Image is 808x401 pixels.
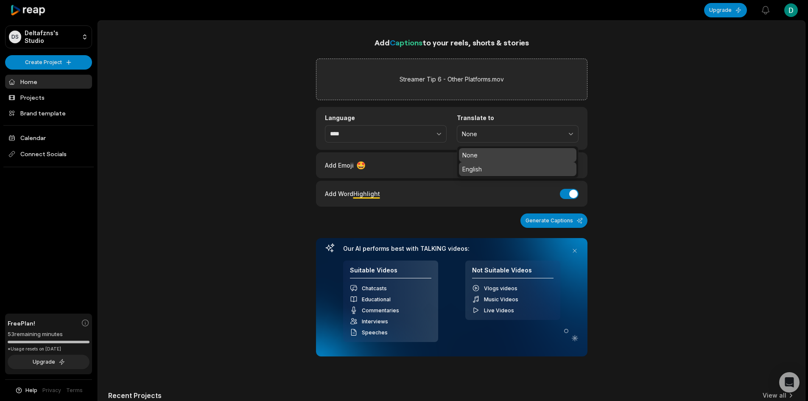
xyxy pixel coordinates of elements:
p: Deltafzns's Studio [25,29,78,45]
h3: Our AI performs best with TALKING videos: [343,245,560,252]
p: None [462,151,573,160]
h1: Add to your reels, shorts & stories [316,36,587,48]
p: English [462,165,573,174]
span: Connect Socials [5,146,92,162]
button: None [457,125,579,143]
div: DS [9,31,21,43]
span: Live Videos [484,307,514,314]
a: Calendar [5,131,92,145]
span: 🤩 [356,160,366,171]
span: Captions [390,38,422,47]
a: View all [763,391,786,400]
span: Help [25,387,37,394]
h2: Recent Projects [108,391,162,400]
a: Projects [5,90,92,104]
span: Vlogs videos [484,285,517,292]
button: Help [15,387,37,394]
label: Streamer Tip 6 - Other Platforms.mov [400,74,504,84]
span: Educational [362,296,391,303]
button: Upgrade [704,3,747,17]
div: Open Intercom Messenger [779,372,800,393]
button: Generate Captions [520,213,587,228]
span: Chatcasts [362,285,387,292]
a: Brand template [5,106,92,120]
span: Interviews [362,318,388,325]
span: Add Emoji [325,161,354,170]
span: Free Plan! [8,319,35,328]
a: Terms [66,387,83,394]
button: Create Project [5,55,92,70]
div: Add Word [325,188,380,199]
a: Privacy [42,387,61,394]
h4: Suitable Videos [350,266,431,279]
span: Music Videos [484,296,518,303]
label: Language [325,114,447,122]
span: Highlight [353,190,380,197]
div: *Usage resets on [DATE] [8,346,89,352]
div: 53 remaining minutes [8,330,89,339]
span: None [462,130,562,138]
span: Commentaries [362,307,399,314]
a: Home [5,75,92,89]
div: None [457,146,579,178]
h4: Not Suitable Videos [472,266,554,279]
label: Translate to [457,114,579,122]
span: Speeches [362,329,388,336]
button: Upgrade [8,355,89,369]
